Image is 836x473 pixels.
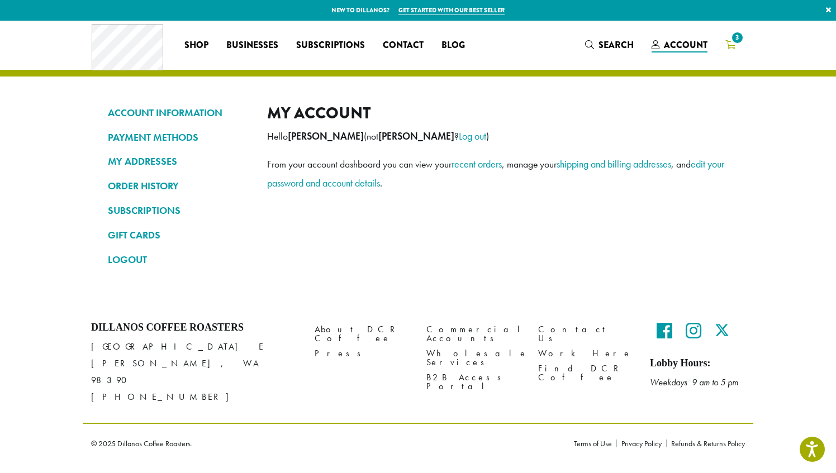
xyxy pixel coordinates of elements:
a: Commercial Accounts [426,322,521,346]
em: Weekdays 9 am to 5 pm [650,376,738,388]
span: Search [598,39,634,51]
a: Find DCR Coffee [538,361,633,385]
a: SUBSCRIPTIONS [108,201,250,220]
span: Account [664,39,707,51]
a: B2B Access Portal [426,370,521,394]
a: Contact Us [538,322,633,346]
a: GIFT CARDS [108,226,250,245]
p: From your account dashboard you can view your , manage your , and . [267,155,728,193]
h4: Dillanos Coffee Roasters [91,322,298,334]
a: Refunds & Returns Policy [666,439,745,447]
a: Terms of Use [574,439,616,447]
p: © 2025 Dillanos Coffee Roasters. [91,439,557,447]
a: Log out [459,130,486,142]
a: ACCOUNT INFORMATION [108,103,250,122]
a: Shop [175,36,217,54]
span: Blog [441,39,465,52]
a: PAYMENT METHODS [108,128,250,147]
a: Press [315,346,410,361]
strong: [PERSON_NAME] [378,130,454,142]
p: Hello (not ? ) [267,127,728,146]
h2: My account [267,103,728,123]
a: Work Here [538,346,633,361]
a: Get started with our best seller [398,6,505,15]
span: Subscriptions [296,39,365,52]
a: Search [576,36,643,54]
a: Wholesale Services [426,346,521,370]
p: [GEOGRAPHIC_DATA] E [PERSON_NAME], WA 98390 [PHONE_NUMBER] [91,338,298,405]
nav: Account pages [108,103,250,278]
a: LOGOUT [108,250,250,269]
span: Businesses [226,39,278,52]
span: Shop [184,39,208,52]
a: shipping and billing addresses [557,157,671,170]
strong: [PERSON_NAME] [288,130,364,142]
a: recent orders [452,157,502,170]
h5: Lobby Hours: [650,357,745,370]
a: MY ADDRESSES [108,152,250,171]
span: Contact [383,39,424,52]
a: ORDER HISTORY [108,176,250,195]
span: 3 [730,30,745,45]
a: About DCR Coffee [315,322,410,346]
a: Privacy Policy [616,439,666,447]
